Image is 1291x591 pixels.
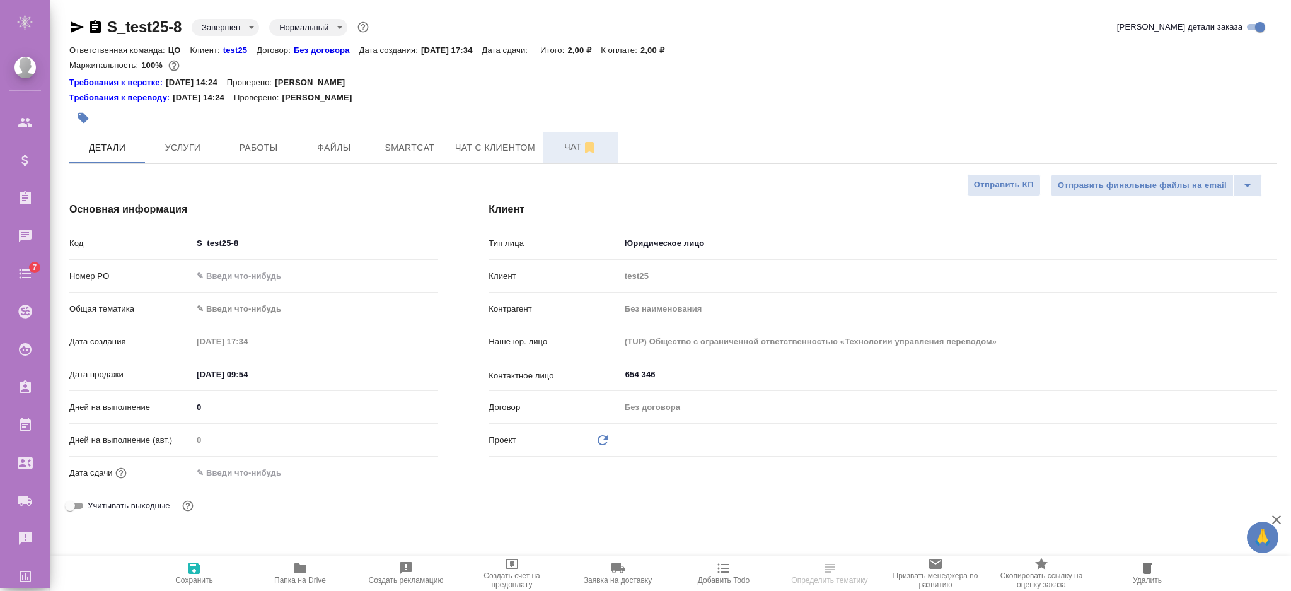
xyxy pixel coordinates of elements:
div: Завершен [269,19,347,36]
button: Добавить тэг [69,104,97,132]
p: [PERSON_NAME] [282,91,361,104]
p: Дней на выполнение [69,401,192,414]
button: Завершен [198,22,244,33]
button: Создать счет на предоплату [459,556,565,591]
p: ЦО [168,45,190,55]
p: Клиент [489,270,620,283]
span: Определить тематику [791,576,867,585]
p: 2,00 ₽ [640,45,674,55]
button: Определить тематику [777,556,883,591]
button: Заявка на доставку [565,556,671,591]
p: [DATE] 17:34 [421,45,482,55]
button: Open [1270,373,1273,376]
span: Чат [550,139,611,155]
button: Выбери, если сб и вс нужно считать рабочими днями для выполнения заказа. [180,498,196,514]
p: Дата сдачи [69,467,113,479]
span: 7 [25,261,44,274]
span: Добавить Todo [698,576,750,585]
span: Отправить КП [974,178,1034,192]
p: Дата продажи [69,368,192,381]
span: Детали [77,140,137,156]
button: Сохранить [141,556,247,591]
span: Призвать менеджера по развитию [890,571,981,589]
p: Дата создания: [359,45,421,55]
p: Контактное лицо [489,370,620,382]
button: Удалить [1094,556,1200,591]
h4: Основная информация [69,202,438,217]
input: Пустое поле [620,398,1277,416]
span: Создать рекламацию [369,576,444,585]
div: Нажми, чтобы открыть папку с инструкцией [69,76,166,89]
button: Доп статусы указывают на важность/срочность заказа [355,19,371,35]
span: Папка на Drive [274,576,326,585]
div: Нажми, чтобы открыть папку с инструкцией [69,91,173,104]
p: Код [69,237,192,250]
p: Номер PO [69,270,192,283]
div: ✎ Введи что-нибудь [197,303,423,315]
p: [DATE] 14:24 [173,91,234,104]
span: 🙏 [1252,524,1273,551]
p: Общая тематика [69,303,192,315]
a: S_test25-8 [107,18,182,35]
button: Создать рекламацию [353,556,459,591]
input: ✎ Введи что-нибудь [192,267,438,285]
a: Требования к переводу: [69,91,173,104]
p: Договор [489,401,620,414]
p: Договор: [257,45,294,55]
button: Добавить Todo [671,556,777,591]
button: Отправить КП [967,174,1041,196]
input: Пустое поле [620,300,1277,318]
span: Создать счет на предоплату [466,571,557,589]
button: Скопировать ссылку на оценку заказа [988,556,1094,591]
a: Без договора [294,44,359,55]
button: 🙏 [1247,522,1278,553]
span: Удалить [1133,576,1162,585]
span: Чат с клиентом [455,140,535,156]
span: [PERSON_NAME] детали заказа [1117,21,1242,33]
p: Проверено: [234,91,282,104]
input: ✎ Введи что-нибудь [192,398,438,416]
p: Дата сдачи: [482,45,531,55]
span: Учитывать выходные [88,500,170,512]
span: Работы [228,140,289,156]
p: Ответственная команда: [69,45,168,55]
span: Сохранить [175,576,213,585]
p: Наше юр. лицо [489,336,620,348]
button: Скопировать ссылку для ЯМессенджера [69,20,84,35]
span: Заявка на доставку [584,576,652,585]
button: Призвать менеджера по развитию [883,556,988,591]
div: ​ [620,430,1277,451]
span: Услуги [153,140,213,156]
span: Отправить финальные файлы на email [1058,178,1227,193]
h4: Клиент [489,202,1277,217]
a: test25 [223,44,257,55]
button: Нормальный [275,22,332,33]
div: Юридическое лицо [620,233,1277,254]
p: Клиент: [190,45,223,55]
button: Отправить финальные файлы на email [1051,174,1234,197]
button: Папка на Drive [247,556,353,591]
p: Дата создания [69,336,192,348]
p: test25 [223,45,257,55]
input: Пустое поле [192,332,303,351]
a: 7 [3,258,47,290]
div: ✎ Введи что-нибудь [192,298,438,320]
p: 100% [141,61,166,70]
input: Пустое поле [620,267,1277,285]
p: Тип лица [489,237,620,250]
span: Скопировать ссылку на оценку заказа [996,571,1087,589]
p: Проверено: [227,76,275,89]
input: Пустое поле [620,332,1277,351]
span: Файлы [304,140,364,156]
button: 0.00 RUB; [166,57,182,74]
p: Без договора [294,45,359,55]
p: Проект [489,434,516,447]
input: ✎ Введи что-нибудь [192,234,438,252]
button: Если добавить услуги и заполнить их объемом, то дата рассчитается автоматически [113,465,129,481]
p: [DATE] 14:24 [166,76,227,89]
p: Итого: [540,45,567,55]
div: split button [1051,174,1262,197]
input: ✎ Введи что-нибудь [192,365,303,383]
button: Скопировать ссылку [88,20,103,35]
p: Контрагент [489,303,620,315]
